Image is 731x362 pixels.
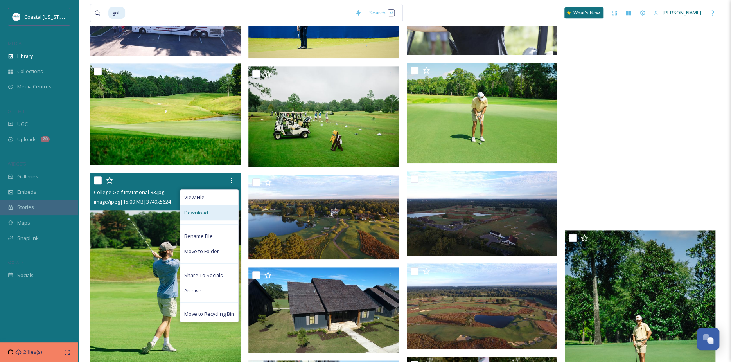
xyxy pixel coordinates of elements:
[17,136,37,143] span: Uploads
[8,40,22,46] span: MEDIA
[17,188,36,196] span: Embeds
[407,63,557,163] img: College Golf Invitational-41.jpg
[17,173,38,180] span: Galleries
[13,13,20,21] img: download%20%281%29.jpeg
[8,161,26,167] span: WIDGETS
[365,5,399,20] div: Search
[17,219,30,227] span: Maps
[407,171,557,256] img: Golf_MossyOak_11.JPG
[94,189,164,196] span: College Golf Invitational-33.jpg
[17,272,34,279] span: Socials
[184,248,219,255] span: Move to Folder
[94,198,171,205] span: image/jpeg | 15.09 MB | 3749 x 5624
[184,287,201,294] span: Archive
[8,259,23,265] span: SOCIALS
[24,13,69,20] span: Coastal [US_STATE]
[23,348,42,356] span: 2 files(s)
[184,194,205,201] span: View File
[663,9,701,16] span: [PERSON_NAME]
[564,7,603,18] a: What's New
[650,5,705,20] a: [PERSON_NAME]
[248,267,400,353] img: Golf_MossyOak_66.JPG
[697,328,719,350] button: Open Chat
[248,66,399,167] img: College Golf Invitational-6.jpg
[407,263,559,349] img: Golf_MossyOak_28.JPG
[8,108,25,114] span: COLLECT
[184,272,223,279] span: Share To Socials
[17,52,33,60] span: Library
[184,209,208,216] span: Download
[108,7,125,18] span: golf
[248,175,399,259] img: Golf_OldWaverly_33.JPG
[184,232,213,240] span: Rename File
[17,68,43,75] span: Collections
[17,83,52,90] span: Media Centres
[184,310,234,318] span: Move to Recycling Bin
[41,136,50,142] div: 20
[17,234,39,242] span: SnapLink
[90,63,242,165] img: College Golf Invitational-23.jpg
[17,204,34,211] span: Stories
[17,121,28,128] span: UGC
